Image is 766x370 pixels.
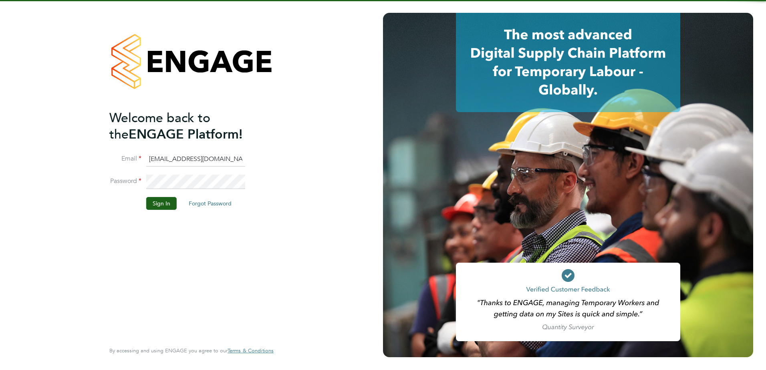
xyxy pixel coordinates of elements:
[109,110,210,142] span: Welcome back to the
[228,348,274,354] a: Terms & Conditions
[109,177,141,185] label: Password
[146,152,245,167] input: Enter your work email...
[109,347,274,354] span: By accessing and using ENGAGE you agree to our
[146,197,177,210] button: Sign In
[109,110,266,143] h2: ENGAGE Platform!
[182,197,238,210] button: Forgot Password
[228,347,274,354] span: Terms & Conditions
[109,155,141,163] label: Email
